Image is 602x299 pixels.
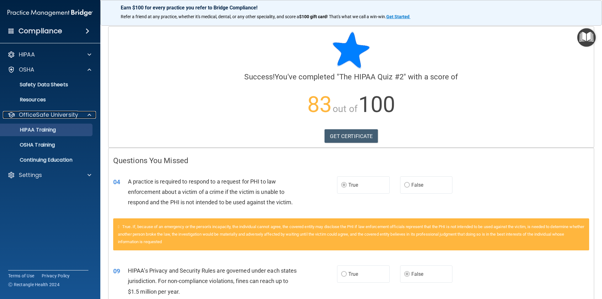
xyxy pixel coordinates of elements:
[386,14,410,19] a: Get Started
[121,5,582,11] p: Earn $100 for every practice you refer to Bridge Compliance!
[404,183,410,188] input: False
[8,66,91,73] a: OSHA
[128,267,297,295] span: HIPAA’s Privacy and Security Rules are governed under each states jurisdiction. For non-complianc...
[411,182,424,188] span: False
[348,271,358,277] span: True
[8,171,91,179] a: Settings
[327,14,386,19] span: ! That's what we call a win-win.
[19,171,42,179] p: Settings
[299,14,327,19] strong: $100 gift card
[113,267,120,275] span: 09
[113,178,120,186] span: 04
[42,273,70,279] a: Privacy Policy
[348,182,358,188] span: True
[113,73,589,81] h4: You've completed " " with a score of
[121,14,299,19] span: Refer a friend at any practice, whether it's medical, dental, or any other speciality, and score a
[341,183,347,188] input: True
[307,92,332,117] span: 83
[118,224,584,244] span: True. If, because of an emergency or the person’s incapacity, the individual cannot agree, the co...
[8,7,93,19] img: PMB logo
[4,157,90,163] p: Continuing Education
[8,111,91,119] a: OfficeSafe University
[577,28,596,47] button: Open Resource Center
[19,66,34,73] p: OSHA
[341,272,347,277] input: True
[244,72,275,81] span: Success!
[128,178,293,206] span: A practice is required to respond to a request for PHI to law enforcement about a victim of a cri...
[386,14,409,19] strong: Get Started
[19,111,78,119] p: OfficeSafe University
[332,31,370,69] img: blue-star-rounded.9d042014.png
[4,127,56,133] p: HIPAA Training
[8,51,91,58] a: HIPAA
[358,92,395,117] span: 100
[411,271,424,277] span: False
[4,82,90,88] p: Safety Data Sheets
[8,273,34,279] a: Terms of Use
[19,51,35,58] p: HIPAA
[18,27,62,35] h4: Compliance
[4,142,55,148] p: OSHA Training
[325,129,378,143] a: GET CERTIFICATE
[8,281,60,288] span: Ⓒ Rectangle Health 2024
[4,97,90,103] p: Resources
[339,72,404,81] span: The HIPAA Quiz #2
[113,157,589,165] h4: Questions You Missed
[404,272,410,277] input: False
[333,103,357,114] span: out of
